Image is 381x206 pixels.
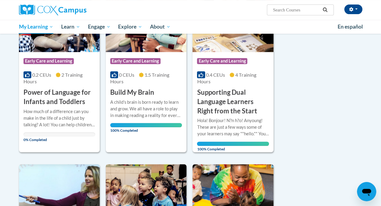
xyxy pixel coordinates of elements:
[19,5,127,15] a: Cox Campus
[197,72,256,84] span: 4 Training Hours
[88,23,111,30] span: Engage
[197,88,269,115] h3: Supporting Dual Language Learners Right from the Start
[119,72,134,78] span: 0 CEUs
[61,23,80,30] span: Learn
[23,58,74,64] span: Early Care and Learning
[57,20,84,34] a: Learn
[197,142,269,151] span: 100% Completed
[23,72,83,84] span: 2 Training Hours
[110,72,169,84] span: 1.5 Training Hours
[110,99,182,119] div: A child's brain is born ready to learn and grow. We all have a role to play in making reading a r...
[320,6,329,14] button: Search
[114,20,146,34] a: Explore
[15,20,58,34] a: My Learning
[357,182,376,201] iframe: Button to launch messaging window
[19,23,53,30] span: My Learning
[32,72,51,78] span: 0.2 CEUs
[23,88,95,106] h3: Power of Language for Infants and Toddlers
[23,108,95,128] div: How much of a difference can you make in the life of a child just by talking? A lot! You can help...
[334,20,367,33] a: En español
[338,23,363,30] span: En español
[110,58,161,64] span: Early Care and Learning
[197,117,269,137] div: Hola! Bonjour! N?n h?o! Anyoung! These are just a few ways some of your learners may say ""hello....
[206,72,225,78] span: 0.4 CEUs
[14,20,367,34] div: Main menu
[118,23,142,30] span: Explore
[344,5,362,14] button: Account Settings
[197,142,269,146] div: Your progress
[110,123,182,133] span: 100% Completed
[84,20,114,34] a: Engage
[150,23,170,30] span: About
[110,88,154,97] h3: Build My Brain
[110,123,182,127] div: Your progress
[146,20,174,34] a: About
[197,58,247,64] span: Early Care and Learning
[272,6,320,14] input: Search Courses
[19,5,86,15] img: Cox Campus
